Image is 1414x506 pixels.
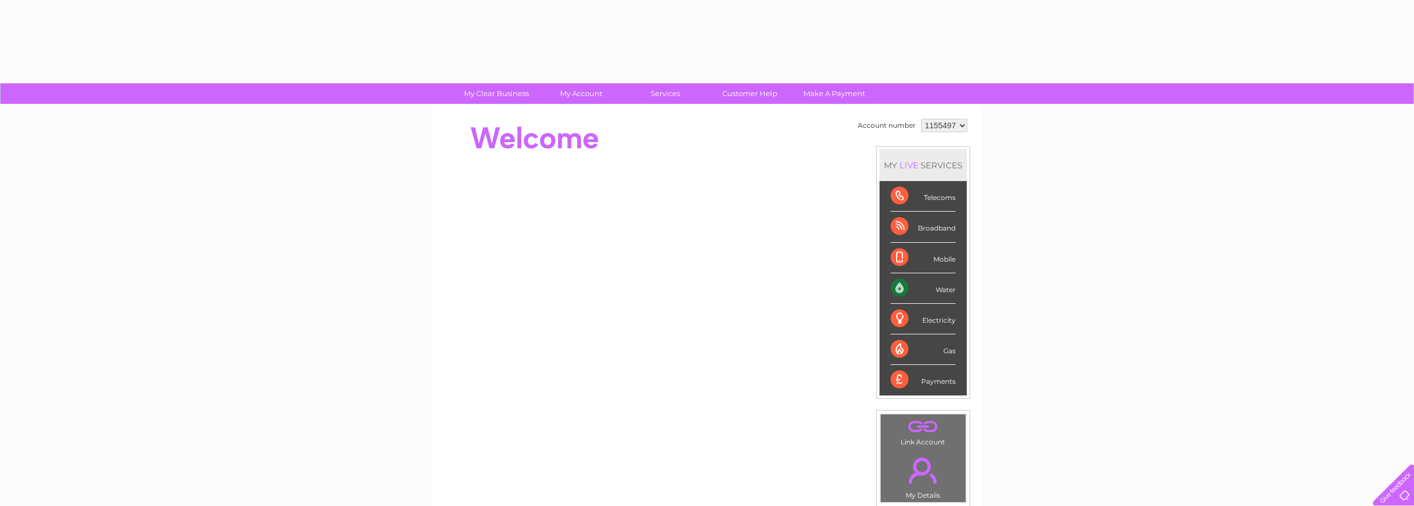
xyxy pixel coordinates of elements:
div: Mobile [891,243,956,273]
a: Customer Help [704,83,796,104]
a: . [883,451,963,490]
div: Payments [891,365,956,395]
a: My Clear Business [451,83,542,104]
td: Account number [855,116,918,135]
a: Make A Payment [788,83,880,104]
div: Electricity [891,304,956,334]
td: My Details [880,448,966,503]
div: Water [891,273,956,304]
div: Gas [891,334,956,365]
div: Broadband [891,212,956,242]
a: . [883,417,963,437]
a: My Account [535,83,627,104]
div: MY SERVICES [880,149,967,181]
div: Telecoms [891,181,956,212]
a: Services [619,83,711,104]
td: Link Account [880,414,966,449]
div: LIVE [897,160,921,171]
